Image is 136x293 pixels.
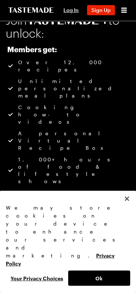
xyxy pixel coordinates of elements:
[59,5,83,15] button: Log In
[119,5,129,15] button: Open menu
[7,7,54,13] a: To Tastemade Home Page
[6,271,68,286] button: Your Privacy Choices
[18,189,129,211] span: Exclusive event access
[63,7,79,13] span: Log In
[7,45,129,54] h2: Members get:
[6,15,130,41] h1: Join to unlock:
[91,7,111,13] span: Sign Up
[87,5,115,15] button: Sign Up
[18,156,129,185] span: 1,000+ hours of food & lifestyle shows
[6,204,130,268] div: We may store cookies on your device to enhance our services and marketing.
[119,191,135,207] button: Close
[6,204,130,286] div: Privacy
[68,271,131,286] button: Ok
[7,59,129,273] ul: Tastemade+ Annual subscription benefits
[18,78,129,99] span: Unlimited personalized meal plans
[18,104,129,125] span: Cooking how-to videos
[18,130,129,152] span: A personal Virtual Recipe Box
[18,59,129,73] span: Over 12,000 recipes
